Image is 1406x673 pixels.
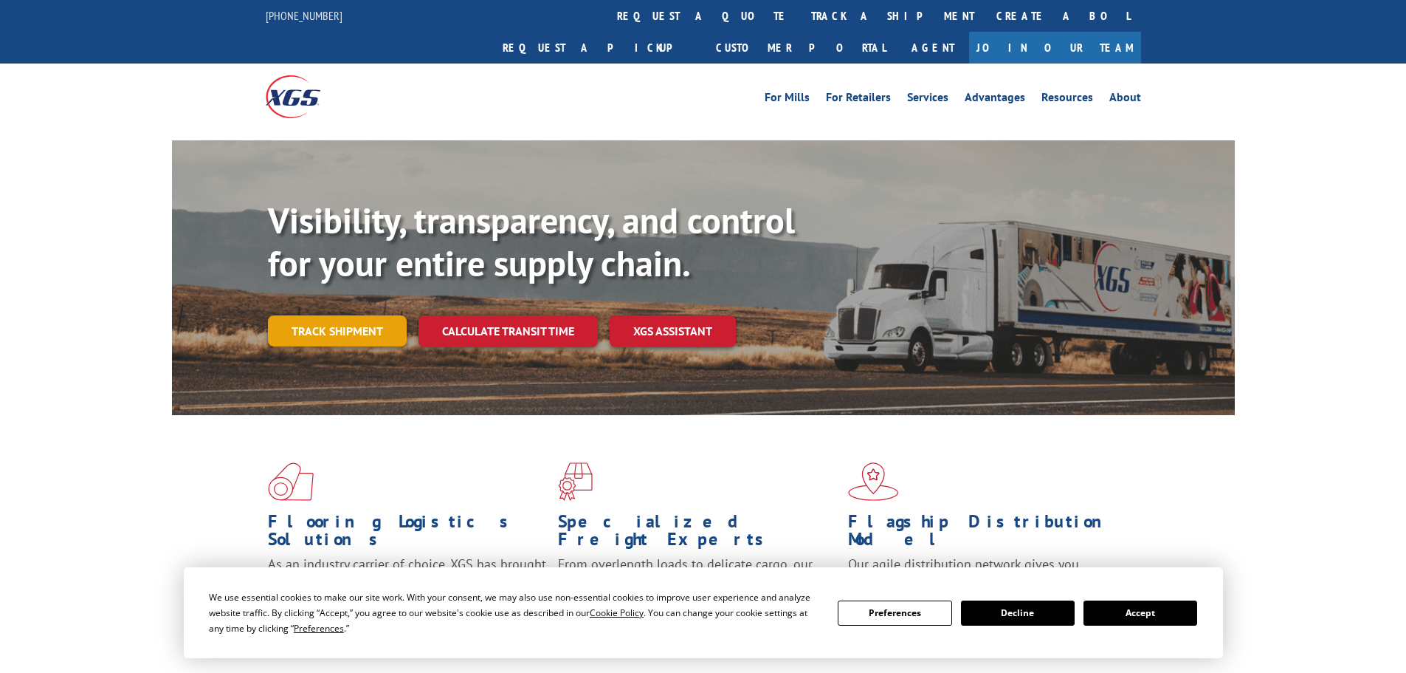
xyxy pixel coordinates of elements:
[184,567,1223,658] div: Cookie Consent Prompt
[838,601,951,626] button: Preferences
[1083,601,1197,626] button: Accept
[848,556,1120,590] span: Our agile distribution network gives you nationwide inventory management on demand.
[765,92,810,108] a: For Mills
[268,462,314,501] img: xgs-icon-total-supply-chain-intelligence-red
[1041,92,1093,108] a: Resources
[965,92,1025,108] a: Advantages
[1109,92,1141,108] a: About
[492,32,705,64] a: Request a pickup
[558,462,593,501] img: xgs-icon-focused-on-flooring-red
[418,315,598,347] a: Calculate transit time
[268,513,547,556] h1: Flooring Logistics Solutions
[961,601,1075,626] button: Decline
[907,92,948,108] a: Services
[558,513,837,556] h1: Specialized Freight Experts
[590,607,644,619] span: Cookie Policy
[268,197,795,286] b: Visibility, transparency, and control for your entire supply chain.
[209,590,820,636] div: We use essential cookies to make our site work. With your consent, we may also use non-essential ...
[848,462,899,501] img: xgs-icon-flagship-distribution-model-red
[268,315,407,346] a: Track shipment
[826,92,891,108] a: For Retailers
[268,556,546,608] span: As an industry carrier of choice, XGS has brought innovation and dedication to flooring logistics...
[848,513,1127,556] h1: Flagship Distribution Model
[266,8,342,23] a: [PHONE_NUMBER]
[558,556,837,621] p: From overlength loads to delicate cargo, our experienced staff knows the best way to move your fr...
[294,622,344,635] span: Preferences
[897,32,969,64] a: Agent
[705,32,897,64] a: Customer Portal
[610,315,736,347] a: XGS ASSISTANT
[969,32,1141,64] a: Join Our Team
